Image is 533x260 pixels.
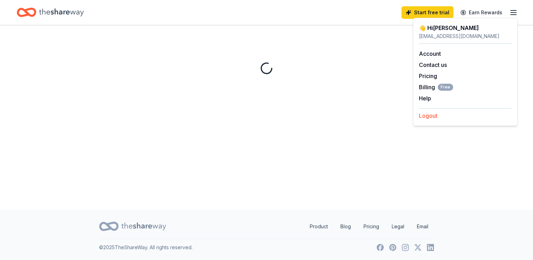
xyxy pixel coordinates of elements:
[304,220,333,234] a: Product
[419,94,431,102] button: Help
[419,83,453,91] span: Billing
[419,24,512,32] div: 👋 Hi [PERSON_NAME]
[419,32,512,40] div: [EMAIL_ADDRESS][DOMAIN_NAME]
[419,50,441,57] a: Account
[411,220,434,234] a: Email
[17,4,84,21] a: Home
[419,72,437,79] a: Pricing
[419,112,437,120] button: Logout
[419,61,447,69] button: Contact us
[401,6,453,19] a: Start free trial
[456,6,506,19] a: Earn Rewards
[335,220,356,234] a: Blog
[438,84,453,91] span: Free
[419,83,453,91] button: BillingFree
[358,220,385,234] a: Pricing
[99,243,193,252] p: © 2025 TheShareWay. All rights reserved.
[386,220,410,234] a: Legal
[304,220,434,234] nav: quick links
